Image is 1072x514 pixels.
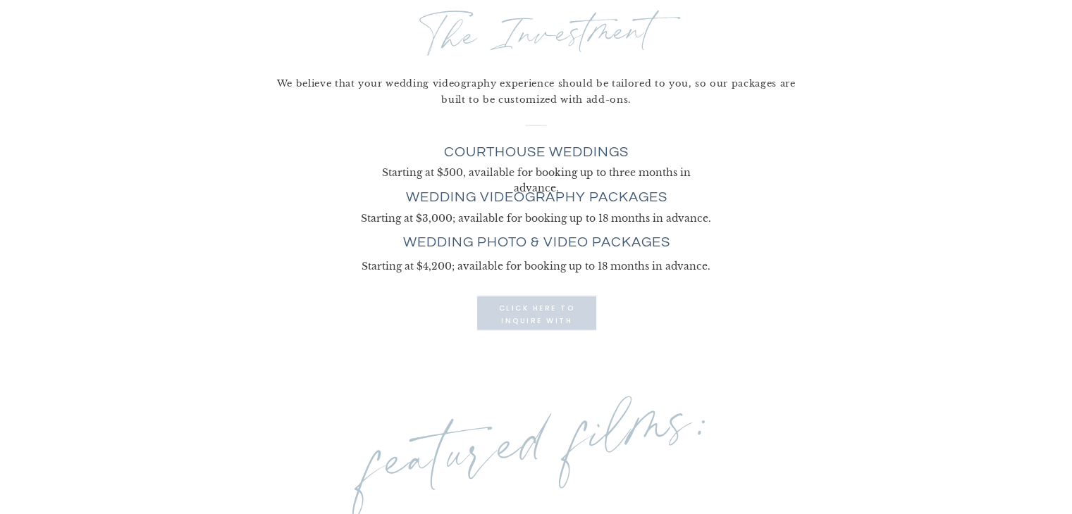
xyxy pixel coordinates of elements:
[386,144,688,162] h3: courthouse weddings
[333,211,740,225] p: Starting at $3,000; available for booking up to 18 months in advance.
[359,165,713,180] p: Starting at $500, available for booking up to three months in advance.
[493,302,581,325] a: click here to INQUIRE with us
[390,234,684,252] h3: wedding photo & video packages
[333,258,740,272] p: Starting at $4,200; available for booking up to 18 months in advance.
[264,75,808,108] p: We believe that your wedding videography experience should be tailored to you, so our packages ar...
[391,6,680,71] p: The Investment
[390,189,684,207] h3: wedding videography packages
